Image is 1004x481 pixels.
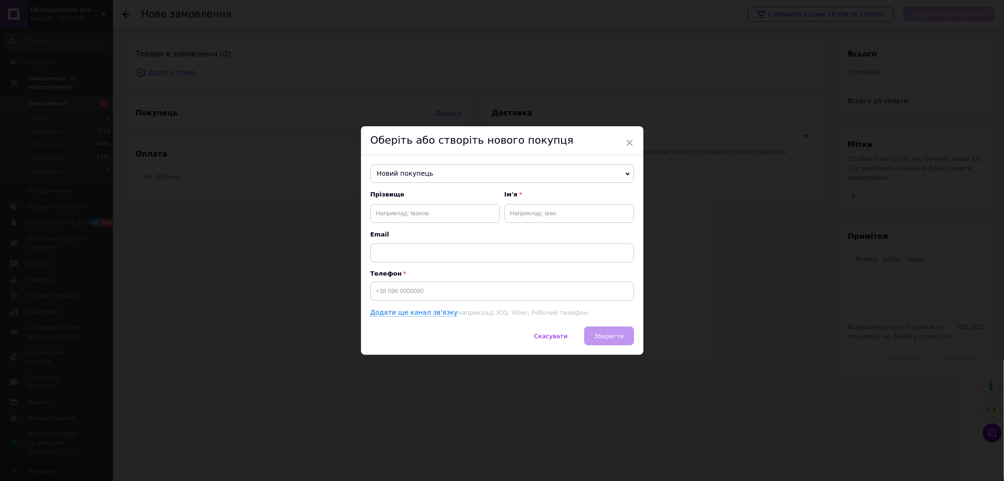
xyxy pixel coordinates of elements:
[370,309,458,317] a: Додати ще канал зв'язку
[626,135,634,151] span: ×
[370,282,634,301] input: +38 096 0000000
[361,126,643,155] div: Оберіть або створіть нового покупця
[370,164,634,183] span: Новий покупець
[524,326,578,345] button: Скасувати
[458,309,588,316] span: наприклад, ICQ, Viber, Робочий телефон
[534,333,568,340] span: Скасувати
[370,230,634,239] span: Email
[370,204,500,223] input: Наприклад: Іванов
[370,270,634,277] p: Телефон
[370,190,500,199] span: Прізвище
[505,204,634,223] input: Наприклад: Іван
[505,190,634,199] span: Ім'я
